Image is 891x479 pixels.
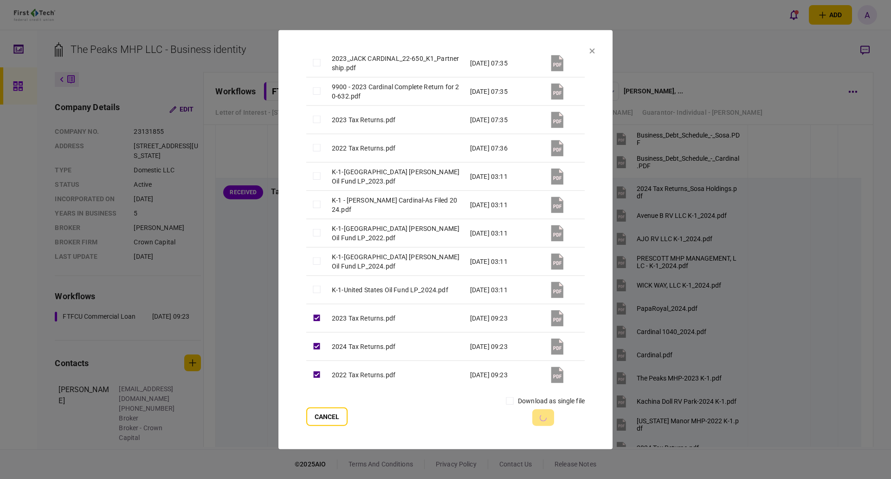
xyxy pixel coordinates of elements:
td: 2023_JACK CARDINAL_22-650_K1_Partnership.pdf [327,49,465,77]
td: 2024 Tax Returns.pdf [327,332,465,361]
td: [DATE] 09:23 [465,332,543,361]
td: 9900 - 2023 Cardinal Complete Return for 20-632.pdf [327,77,465,105]
td: [DATE] 03:11 [465,219,543,247]
td: K-1-[GEOGRAPHIC_DATA] [PERSON_NAME] Oil Fund LP_2024.pdf [327,247,465,276]
td: [DATE] 07:36 [465,134,543,162]
td: [DATE] 09:23 [465,361,543,389]
td: [DATE] 07:35 [465,49,543,77]
td: [DATE] 03:11 [465,276,543,304]
td: 2022 Tax Returns.pdf [327,361,465,389]
td: 2023 Tax Returns.pdf [327,105,465,134]
td: [DATE] 03:11 [465,162,543,190]
td: [DATE] 03:11 [465,247,543,276]
td: 2022 Tax Returns.pdf [327,134,465,162]
td: [DATE] 07:35 [465,105,543,134]
td: [DATE] 09:23 [465,304,543,332]
td: 2023 Tax Returns.pdf [327,304,465,332]
button: Cancel [306,407,348,426]
td: K-1-[GEOGRAPHIC_DATA] [PERSON_NAME] Oil Fund LP_2023.pdf [327,162,465,190]
td: [DATE] 07:35 [465,77,543,105]
td: [DATE] 03:11 [465,190,543,219]
td: K-1 - [PERSON_NAME] Cardinal-As Filed 2024.pdf [327,190,465,219]
td: K-1-[GEOGRAPHIC_DATA] [PERSON_NAME] Oil Fund LP_2022.pdf [327,219,465,247]
label: download as single file [518,396,585,406]
td: K-1-United States Oil Fund LP_2024.pdf [327,276,465,304]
